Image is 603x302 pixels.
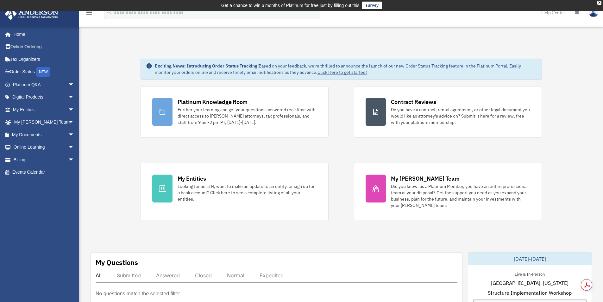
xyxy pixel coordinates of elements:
[4,91,84,104] a: Digital Productsarrow_drop_down
[4,153,84,166] a: Billingarrow_drop_down
[96,258,138,267] div: My Questions
[4,78,84,91] a: Platinum Q&Aarrow_drop_down
[4,116,84,129] a: My [PERSON_NAME] Teamarrow_drop_down
[178,106,317,125] div: Further your learning and get your questions answered real-time with direct access to [PERSON_NAM...
[155,63,259,69] strong: Exciting News: Introducing Order Status Tracking!
[589,8,598,17] img: User Pic
[68,153,81,166] span: arrow_drop_down
[4,53,84,66] a: Tax Organizers
[178,183,317,202] div: Looking for an EIN, want to make an update to an entity, or sign up for a bank account? Click her...
[106,9,113,16] i: search
[4,128,84,141] a: My Documentsarrow_drop_down
[597,1,601,5] div: close
[354,163,542,220] a: My [PERSON_NAME] Team Did you know, as a Platinum Member, you have an entire professional team at...
[391,183,530,209] div: Did you know, as a Platinum Member, you have an entire professional team at your disposal? Get th...
[221,2,360,9] div: Get a chance to win 6 months of Platinum for free just by filling out this
[391,106,530,125] div: Do you have a contract, rental agreement, or other legal document you would like an attorney's ad...
[36,67,50,77] div: NEW
[4,66,84,79] a: Order StatusNEW
[141,163,329,220] a: My Entities Looking for an EIN, want to make an update to an entity, or sign up for a bank accoun...
[141,86,329,138] a: Platinum Knowledge Room Further your learning and get your questions answered real-time with dire...
[362,2,382,9] a: survey
[4,141,84,154] a: Online Learningarrow_drop_down
[491,279,568,287] span: [GEOGRAPHIC_DATA], [US_STATE]
[68,141,81,154] span: arrow_drop_down
[317,69,367,75] a: Click Here to get started!
[510,270,550,277] div: Live & In-Person
[4,103,84,116] a: My Entitiesarrow_drop_down
[96,289,181,298] p: No questions match the selected filter.
[178,175,206,183] div: My Entities
[178,98,248,106] div: Platinum Knowledge Room
[391,175,460,183] div: My [PERSON_NAME] Team
[260,272,284,279] div: Expedited
[156,272,180,279] div: Answered
[68,116,81,129] span: arrow_drop_down
[155,63,537,75] div: Based on your feedback, we're thrilled to announce the launch of our new Order Status Tracking fe...
[4,28,81,41] a: Home
[85,9,93,16] i: menu
[68,128,81,141] span: arrow_drop_down
[468,253,592,265] div: [DATE]-[DATE]
[195,272,212,279] div: Closed
[96,272,102,279] div: All
[354,86,542,138] a: Contract Reviews Do you have a contract, rental agreement, or other legal document you would like...
[391,98,436,106] div: Contract Reviews
[68,103,81,116] span: arrow_drop_down
[4,166,84,179] a: Events Calendar
[227,272,244,279] div: Normal
[68,78,81,91] span: arrow_drop_down
[117,272,141,279] div: Submitted
[68,91,81,104] span: arrow_drop_down
[488,289,572,297] span: Structure Implementation Workshop
[4,41,84,53] a: Online Ordering
[3,8,60,20] img: Anderson Advisors Platinum Portal
[85,11,93,16] a: menu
